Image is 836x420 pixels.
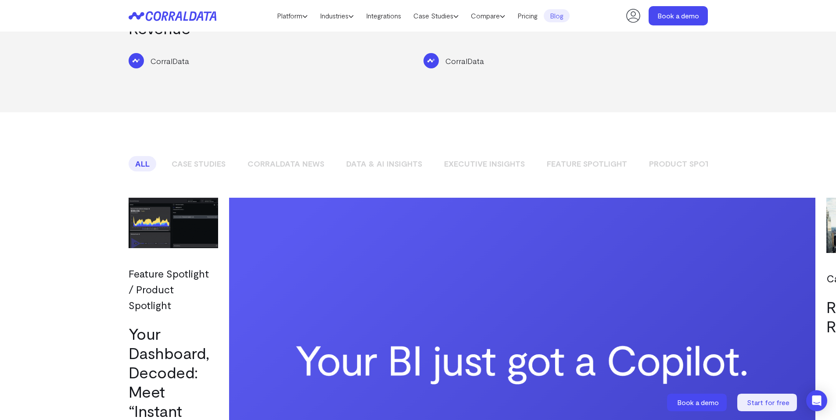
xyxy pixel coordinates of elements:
[438,156,531,171] a: Executive Insights
[667,394,728,411] a: Book a demo
[511,9,544,22] a: Pricing
[165,156,232,171] a: Case Studies
[271,9,314,22] a: Platform
[129,156,156,171] a: All
[649,6,708,25] a: Book a demo
[544,9,570,22] a: Blog
[340,156,429,171] a: Data & AI Insights
[314,9,360,22] a: Industries
[360,9,407,22] a: Integrations
[445,55,484,67] p: CorralData
[129,266,209,313] div: Feature Spotlight / Product Spotlight
[806,390,827,411] div: Open Intercom Messenger
[241,156,331,171] a: CorralData News
[151,55,189,67] p: CorralData
[407,9,465,22] a: Case Studies
[642,156,740,171] a: Product Spotlight
[737,394,799,411] a: Start for free
[465,9,511,22] a: Compare
[540,156,634,171] a: Feature Spotlight
[747,398,789,406] span: Start for free
[677,398,719,406] span: Book a demo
